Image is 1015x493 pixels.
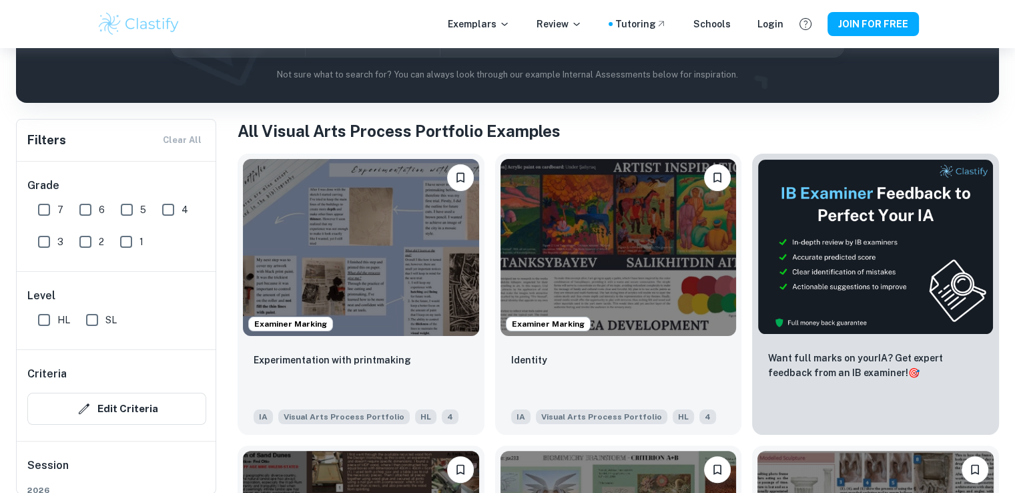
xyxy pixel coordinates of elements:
[140,202,146,217] span: 5
[693,17,731,31] a: Schools
[99,234,104,249] span: 2
[27,131,66,150] h6: Filters
[757,17,783,31] a: Login
[704,456,731,483] button: Please log in to bookmark exemplars
[182,202,188,217] span: 4
[495,154,742,435] a: Examiner MarkingPlease log in to bookmark exemplarsIdentityIAVisual Arts Process PortfolioHL4
[27,288,206,304] h6: Level
[254,409,273,424] span: IA
[442,409,458,424] span: 4
[57,202,63,217] span: 7
[238,119,999,143] h1: All Visual Arts Process Portfolio Examples
[536,409,667,424] span: Visual Arts Process Portfolio
[99,202,105,217] span: 6
[908,367,920,378] span: 🎯
[699,409,716,424] span: 4
[673,409,694,424] span: HL
[448,17,510,31] p: Exemplars
[105,313,117,327] span: SL
[27,393,206,425] button: Edit Criteria
[827,12,919,36] button: JOIN FOR FREE
[704,164,731,191] button: Please log in to bookmark exemplars
[415,409,436,424] span: HL
[27,178,206,194] h6: Grade
[243,159,479,336] img: Visual Arts Process Portfolio IA example thumbnail: Experimentation with printmaking
[962,456,988,483] button: Please log in to bookmark exemplars
[447,164,474,191] button: Please log in to bookmark exemplars
[615,17,667,31] a: Tutoring
[794,13,817,35] button: Help and Feedback
[447,456,474,483] button: Please log in to bookmark exemplars
[27,366,67,382] h6: Criteria
[500,159,737,336] img: Visual Arts Process Portfolio IA example thumbnail: Identity
[768,351,983,380] p: Want full marks on your IA ? Get expert feedback from an IB examiner!
[254,353,411,367] p: Experimentation with printmaking
[238,154,484,435] a: Examiner MarkingPlease log in to bookmark exemplarsExperimentation with printmakingIAVisual Arts ...
[57,234,63,249] span: 3
[511,353,547,367] p: Identity
[249,318,332,330] span: Examiner Marking
[506,318,590,330] span: Examiner Marking
[537,17,582,31] p: Review
[752,154,999,435] a: ThumbnailWant full marks on yourIA? Get expert feedback from an IB examiner!
[139,234,143,249] span: 1
[27,458,206,484] h6: Session
[27,68,988,81] p: Not sure what to search for? You can always look through our example Internal Assessments below f...
[757,159,994,335] img: Thumbnail
[278,409,410,424] span: Visual Arts Process Portfolio
[57,313,70,327] span: HL
[511,409,531,424] span: IA
[97,11,182,37] img: Clastify logo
